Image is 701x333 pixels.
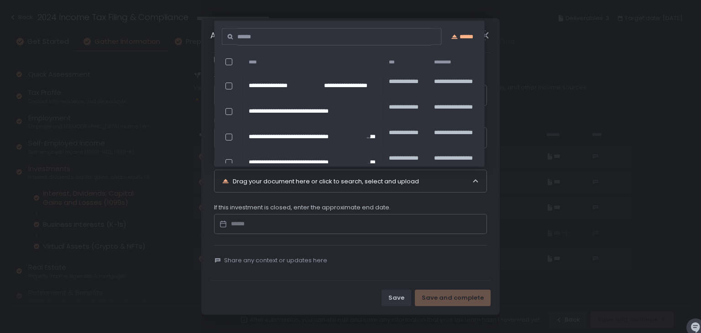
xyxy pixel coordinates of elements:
h1: Add a new 1099 [210,29,275,42]
div: Close [471,30,500,41]
div: Save [388,294,404,302]
button: Save [382,290,411,306]
span: Share any context or updates here [224,256,327,265]
input: Datepicker input [214,214,487,234]
span: If this investment is closed, enter the approximate end date. [214,203,391,212]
